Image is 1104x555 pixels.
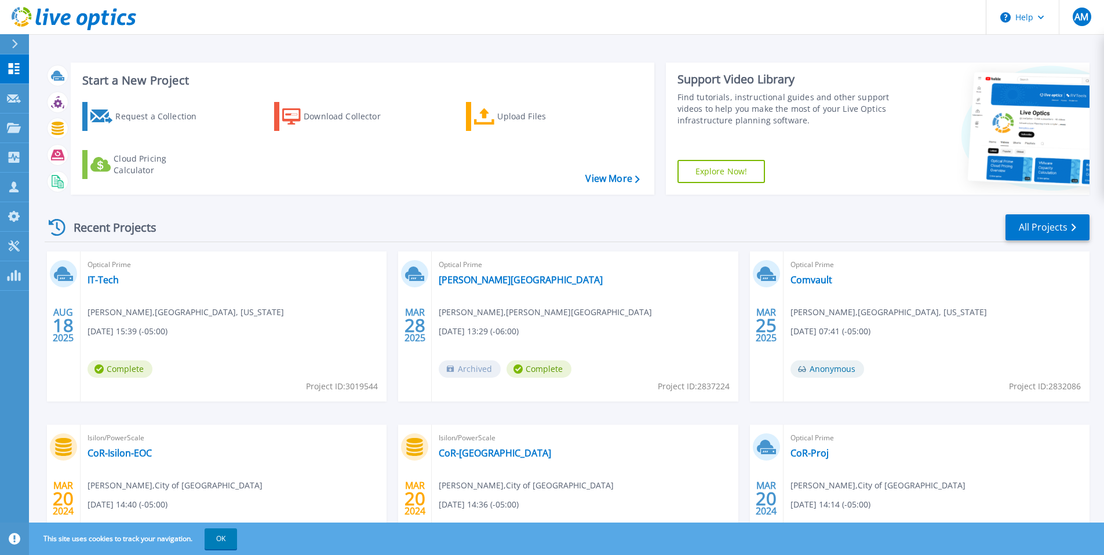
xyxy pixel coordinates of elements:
a: Download Collector [274,102,403,131]
a: IT-Tech [88,274,119,286]
a: Request a Collection [82,102,212,131]
span: Anonymous [790,360,864,378]
span: Isilon/PowerScale [439,432,731,444]
span: Project ID: 2832086 [1009,380,1081,393]
div: Upload Files [497,105,590,128]
span: [DATE] 14:40 (-05:00) [88,498,167,511]
span: Project ID: 3019544 [306,380,378,393]
span: [DATE] 07:41 (-05:00) [790,325,870,338]
span: 20 [53,494,74,503]
a: View More [585,173,639,184]
div: Find tutorials, instructional guides and other support videos to help you make the most of your L... [677,92,894,126]
span: Project ID: 2837224 [658,380,730,393]
span: Isilon/PowerScale [88,432,380,444]
span: This site uses cookies to track your navigation. [32,528,237,549]
span: Optical Prime [439,258,731,271]
div: Download Collector [304,105,396,128]
span: 28 [405,320,425,330]
span: [PERSON_NAME] , [GEOGRAPHIC_DATA], [US_STATE] [790,306,987,319]
a: [PERSON_NAME][GEOGRAPHIC_DATA] [439,274,603,286]
span: Archived [439,360,501,378]
a: Upload Files [466,102,595,131]
div: MAR 2025 [755,304,777,346]
span: [DATE] 14:36 (-05:00) [439,498,519,511]
span: Optical Prime [88,258,380,271]
span: [PERSON_NAME] , City of [GEOGRAPHIC_DATA] [439,479,614,492]
span: [DATE] 14:14 (-05:00) [790,498,870,511]
span: Optical Prime [790,258,1083,271]
span: AM [1074,12,1088,21]
a: All Projects [1005,214,1090,240]
span: [PERSON_NAME] , City of [GEOGRAPHIC_DATA] [790,479,965,492]
div: MAR 2024 [404,477,426,520]
div: MAR 2024 [52,477,74,520]
a: Cloud Pricing Calculator [82,150,212,179]
span: [PERSON_NAME] , City of [GEOGRAPHIC_DATA] [88,479,263,492]
span: Optical Prime [790,432,1083,444]
div: MAR 2025 [404,304,426,346]
a: Explore Now! [677,160,766,183]
a: CoR-Proj [790,447,829,459]
h3: Start a New Project [82,74,639,87]
button: OK [205,528,237,549]
span: 20 [756,494,777,503]
span: 20 [405,494,425,503]
span: 18 [53,320,74,330]
span: [DATE] 13:29 (-06:00) [439,325,519,338]
div: Request a Collection [115,105,208,128]
span: 25 [756,320,777,330]
div: Cloud Pricing Calculator [114,153,206,176]
span: [DATE] 15:39 (-05:00) [88,325,167,338]
a: CoR-Isilon-EOC [88,447,152,459]
div: AUG 2025 [52,304,74,346]
a: Comvault [790,274,832,286]
div: MAR 2024 [755,477,777,520]
a: CoR-[GEOGRAPHIC_DATA] [439,447,551,459]
div: Recent Projects [45,213,172,242]
span: Complete [507,360,571,378]
span: [PERSON_NAME] , [PERSON_NAME][GEOGRAPHIC_DATA] [439,306,652,319]
div: Support Video Library [677,72,894,87]
span: Complete [88,360,152,378]
span: [PERSON_NAME] , [GEOGRAPHIC_DATA], [US_STATE] [88,306,284,319]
